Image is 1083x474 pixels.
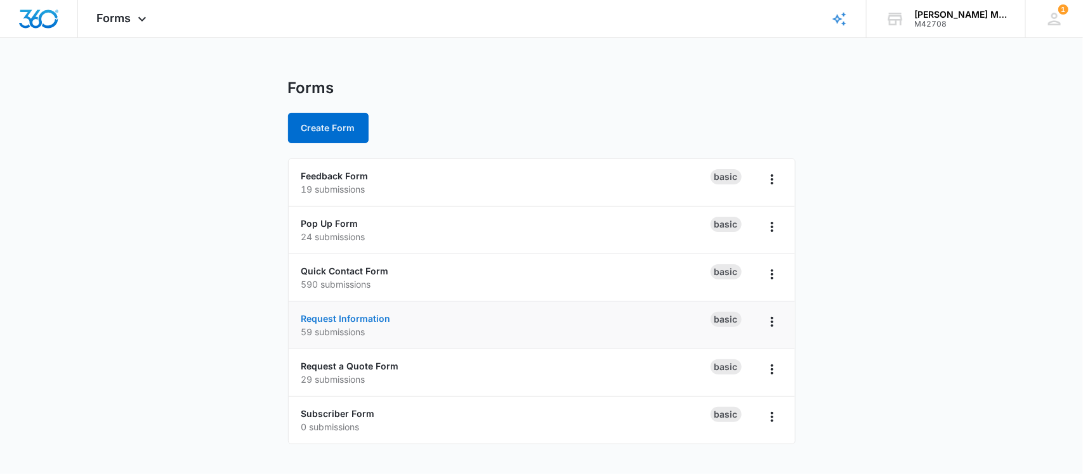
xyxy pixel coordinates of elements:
[914,10,1007,20] div: account name
[288,113,369,143] button: Create Form
[301,313,391,324] a: Request Information
[301,183,711,196] p: 19 submissions
[762,407,782,427] button: Overflow Menu
[301,170,369,181] a: Feedback Form
[711,359,742,375] div: Basic
[288,79,334,98] h1: Forms
[711,217,742,232] div: Basic
[914,20,1007,29] div: account id
[762,312,782,332] button: Overflow Menu
[762,169,782,189] button: Overflow Menu
[97,11,131,25] span: Forms
[301,218,358,229] a: Pop Up Form
[301,373,711,386] p: 29 submissions
[762,359,782,380] button: Overflow Menu
[301,278,711,291] p: 590 submissions
[1058,4,1068,15] span: 1
[301,408,375,419] a: Subscriber Form
[301,361,399,371] a: Request a Quote Form
[301,266,389,276] a: Quick Contact Form
[711,312,742,327] div: Basic
[301,420,711,433] p: 0 submissions
[762,264,782,285] button: Overflow Menu
[301,230,711,243] p: 24 submissions
[711,407,742,422] div: Basic
[711,169,742,184] div: Basic
[301,325,711,338] p: 59 submissions
[1058,4,1068,15] div: notifications count
[711,264,742,279] div: Basic
[762,217,782,237] button: Overflow Menu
